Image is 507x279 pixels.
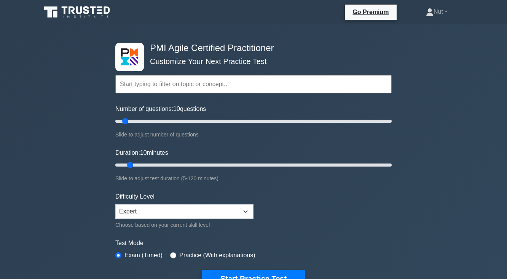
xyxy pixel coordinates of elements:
[408,4,466,19] a: Nut
[115,174,392,183] div: Slide to adjust test duration (5-120 minutes)
[348,7,393,17] a: Go Premium
[115,75,392,93] input: Start typing to filter on topic or concept...
[147,43,354,54] h4: PMI Agile Certified Practitioner
[124,251,163,260] label: Exam (Timed)
[115,192,155,201] label: Difficulty Level
[115,239,392,248] label: Test Mode
[179,251,255,260] label: Practice (With explanations)
[140,149,147,156] span: 10
[173,106,180,112] span: 10
[115,104,206,114] label: Number of questions: questions
[115,220,253,229] div: Choose based on your current skill level
[115,130,392,139] div: Slide to adjust number of questions
[115,148,168,157] label: Duration: minutes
